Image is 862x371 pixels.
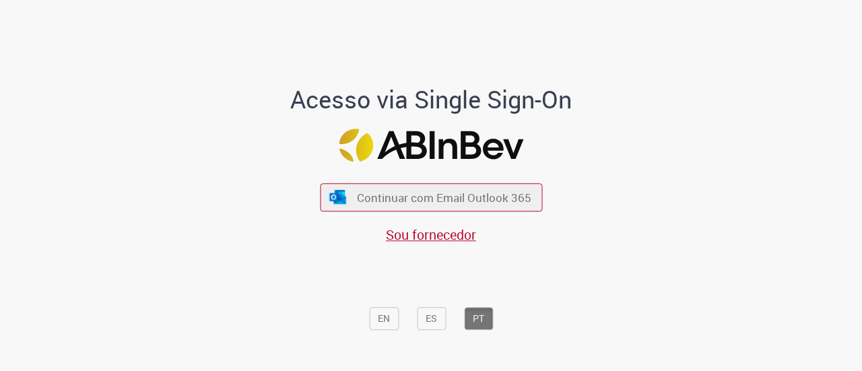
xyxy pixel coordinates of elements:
img: Logo ABInBev [339,129,523,162]
img: ícone Azure/Microsoft 360 [329,190,347,204]
a: Sou fornecedor [386,226,476,244]
span: Continuar com Email Outlook 365 [357,190,531,205]
button: PT [464,307,493,330]
button: ícone Azure/Microsoft 360 Continuar com Email Outlook 365 [320,184,542,211]
button: ES [417,307,446,330]
button: EN [369,307,399,330]
h1: Acesso via Single Sign-On [244,86,618,113]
